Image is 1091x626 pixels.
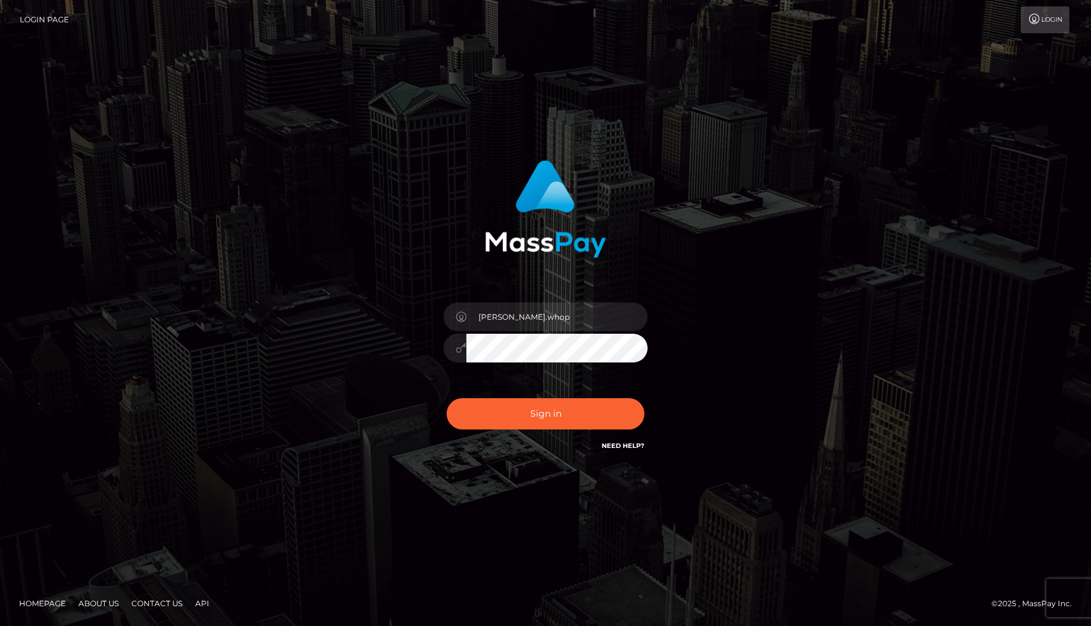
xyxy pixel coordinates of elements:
[485,160,606,258] img: MassPay Login
[190,593,214,613] a: API
[73,593,124,613] a: About Us
[991,597,1081,611] div: © 2025 , MassPay Inc.
[602,442,644,450] a: Need Help?
[447,398,644,429] button: Sign in
[14,593,71,613] a: Homepage
[126,593,188,613] a: Contact Us
[1021,6,1069,33] a: Login
[466,302,648,331] input: Username...
[20,6,69,33] a: Login Page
